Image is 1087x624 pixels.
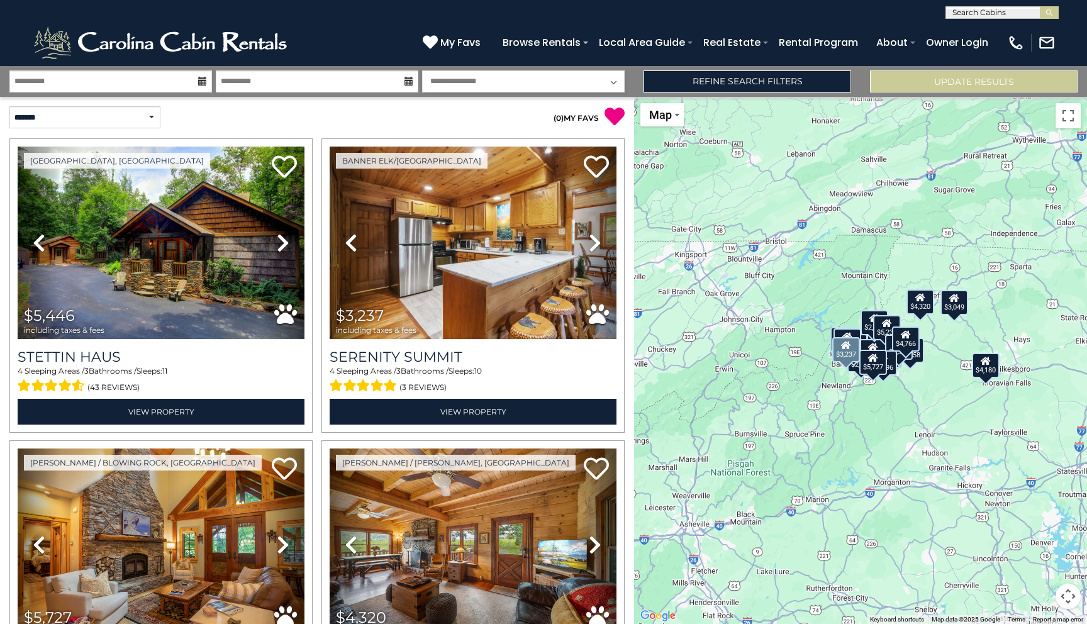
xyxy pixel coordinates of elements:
span: 0 [556,113,561,123]
a: Refine Search Filters [644,70,851,92]
div: Sleeping Areas / Bathrooms / Sleeps: [18,365,304,396]
span: 4 [18,366,23,376]
a: My Favs [423,35,484,51]
button: Change map style [640,103,684,126]
span: Map data ©2025 Google [932,616,1000,623]
span: (3 reviews) [399,379,447,396]
a: Stettin Haus [18,348,304,365]
a: (0)MY FAVS [554,113,599,123]
a: View Property [330,399,616,425]
span: ( ) [554,113,564,123]
a: Real Estate [697,31,767,53]
div: $5,727 [859,350,887,375]
span: 3 [396,366,401,376]
div: $4,320 [906,289,934,315]
a: Serenity Summit [330,348,616,365]
div: $2,898 [861,310,888,335]
button: Map camera controls [1056,584,1081,609]
span: including taxes & fees [336,326,416,334]
div: $3,390 [885,335,913,360]
div: $5,237 [873,315,901,340]
div: $4,180 [972,353,1000,378]
span: 11 [162,366,167,376]
a: View Property [18,399,304,425]
button: Update Results [870,70,1078,92]
span: $3,237 [336,306,384,325]
div: $5,077 [830,327,858,352]
a: About [870,31,914,53]
img: thumbnail_163263081.jpeg [18,147,304,339]
span: Map [649,108,672,121]
a: [GEOGRAPHIC_DATA], [GEOGRAPHIC_DATA] [24,153,210,169]
img: White-1-2.png [31,24,293,62]
div: $3,049 [940,290,968,315]
img: phone-regular-white.png [1007,34,1025,52]
a: Banner Elk/[GEOGRAPHIC_DATA] [336,153,488,169]
a: Add to favorites [272,154,297,181]
a: Terms (opens in new tab) [1008,616,1025,623]
div: $4,766 [892,326,920,352]
span: 10 [474,366,482,376]
a: Browse Rentals [496,31,587,53]
div: $3,237 [832,337,860,362]
img: Google [637,608,679,624]
span: $5,446 [24,306,75,325]
div: Sleeping Areas / Bathrooms / Sleeps: [330,365,616,396]
span: including taxes & fees [24,326,104,334]
button: Toggle fullscreen view [1056,103,1081,128]
a: Owner Login [920,31,995,53]
span: 4 [330,366,335,376]
a: Add to favorites [584,456,609,483]
span: 3 [84,366,89,376]
img: thumbnail_167191060.jpeg [330,147,616,339]
a: Report a map error [1033,616,1083,623]
button: Keyboard shortcuts [870,615,924,624]
img: mail-regular-white.png [1038,34,1056,52]
a: Open this area in Google Maps (opens a new window) [637,608,679,624]
span: (43 reviews) [87,379,140,396]
a: [PERSON_NAME] / [PERSON_NAME], [GEOGRAPHIC_DATA] [336,455,576,471]
a: Add to favorites [272,456,297,483]
span: My Favs [440,35,481,50]
a: [PERSON_NAME] / Blowing Rock, [GEOGRAPHIC_DATA] [24,455,262,471]
a: Rental Program [772,31,864,53]
div: $5,446 [833,328,861,354]
a: Add to favorites [584,154,609,181]
a: Local Area Guide [593,31,691,53]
